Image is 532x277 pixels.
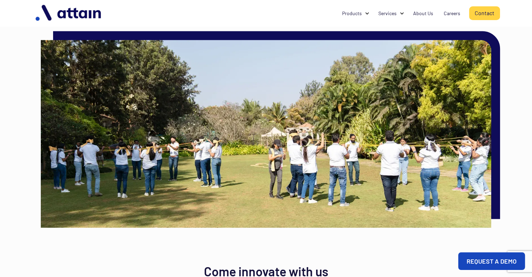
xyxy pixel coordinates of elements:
a: Contact [469,6,500,20]
img: logo [32,2,106,24]
div: Careers [444,10,460,17]
a: REQUEST A DEMO [458,252,525,270]
div: About Us [413,10,433,17]
div: Services [378,10,397,17]
div: Products [342,10,362,17]
div: Products [337,7,373,20]
a: About Us [408,7,438,20]
a: Careers [438,7,466,20]
div: Services [373,7,408,20]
